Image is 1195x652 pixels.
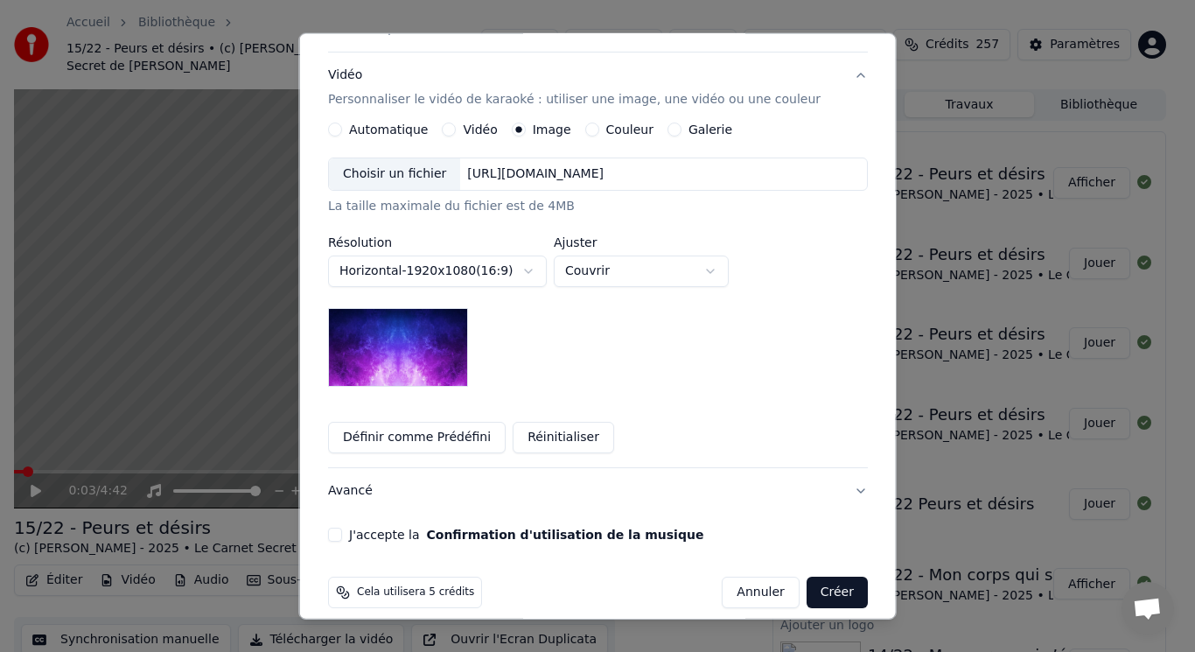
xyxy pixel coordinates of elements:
label: Image [532,123,570,136]
div: La taille maximale du fichier est de 4MB [328,198,868,215]
div: VidéoPersonnaliser le vidéo de karaoké : utiliser une image, une vidéo ou une couleur [328,123,868,467]
label: J'accepte la [349,529,703,541]
div: Choisir un fichier [329,158,460,190]
p: Personnaliser le vidéo de karaoké : utiliser une image, une vidéo ou une couleur [328,91,821,109]
button: J'accepte la [426,529,703,541]
button: Réinitialiser [513,422,614,453]
button: VidéoPersonnaliser le vidéo de karaoké : utiliser une image, une vidéo ou une couleur [328,53,868,123]
label: Couleur [605,123,653,136]
button: Avancé [328,468,868,514]
label: Automatique [349,123,428,136]
div: Vidéo [328,67,821,109]
label: Résolution [328,236,547,249]
label: Galerie [688,123,731,136]
span: Cela utilisera 5 crédits [357,585,474,599]
div: [URL][DOMAIN_NAME] [460,165,611,183]
label: Ajuster [554,236,729,249]
button: Annuler [722,577,799,608]
label: Vidéo [463,123,497,136]
button: Créer [806,577,867,608]
button: Définir comme Prédéfini [328,422,506,453]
